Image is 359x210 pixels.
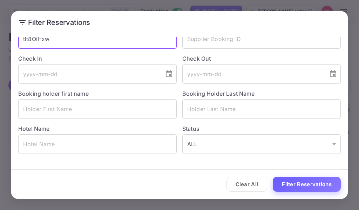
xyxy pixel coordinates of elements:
label: Booking holder first name [18,90,89,97]
button: Choose date [162,67,176,81]
input: Holder Last Name [182,99,341,119]
label: Booking Holder Last Name [182,90,255,97]
div: ALL [182,134,341,154]
button: Filter Reservations [273,177,341,192]
input: Booking ID [18,29,177,49]
button: Clear All [226,177,267,192]
input: Hotel Name [18,134,177,154]
label: Check In [18,54,177,63]
label: Check Out [182,54,341,63]
label: Hotel Name [18,125,50,132]
input: yyyy-mm-dd [18,64,159,84]
input: Supplier Booking ID [182,29,341,49]
button: Choose date [326,67,340,81]
input: yyyy-mm-dd [182,64,323,84]
h2: Filter Reservations [11,11,348,34]
label: Status [182,124,341,133]
input: Holder First Name [18,99,177,119]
